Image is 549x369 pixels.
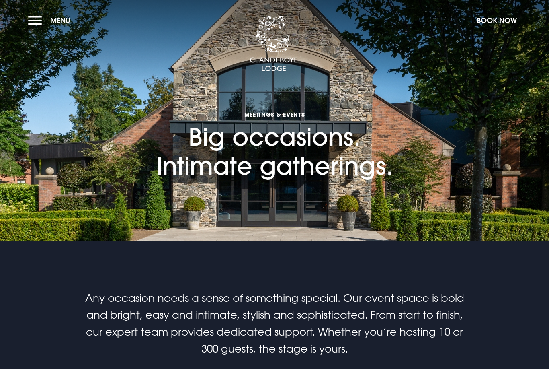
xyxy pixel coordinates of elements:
[85,292,464,355] span: Any occasion needs a sense of something special. Our event space is bold and bright, easy and int...
[28,12,74,29] button: Menu
[156,111,393,118] span: Meetings & Events
[50,16,70,25] span: Menu
[156,65,393,180] h1: Big occasions. Intimate gatherings.
[250,16,298,72] img: Clandeboye Lodge
[473,12,521,29] button: Book Now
